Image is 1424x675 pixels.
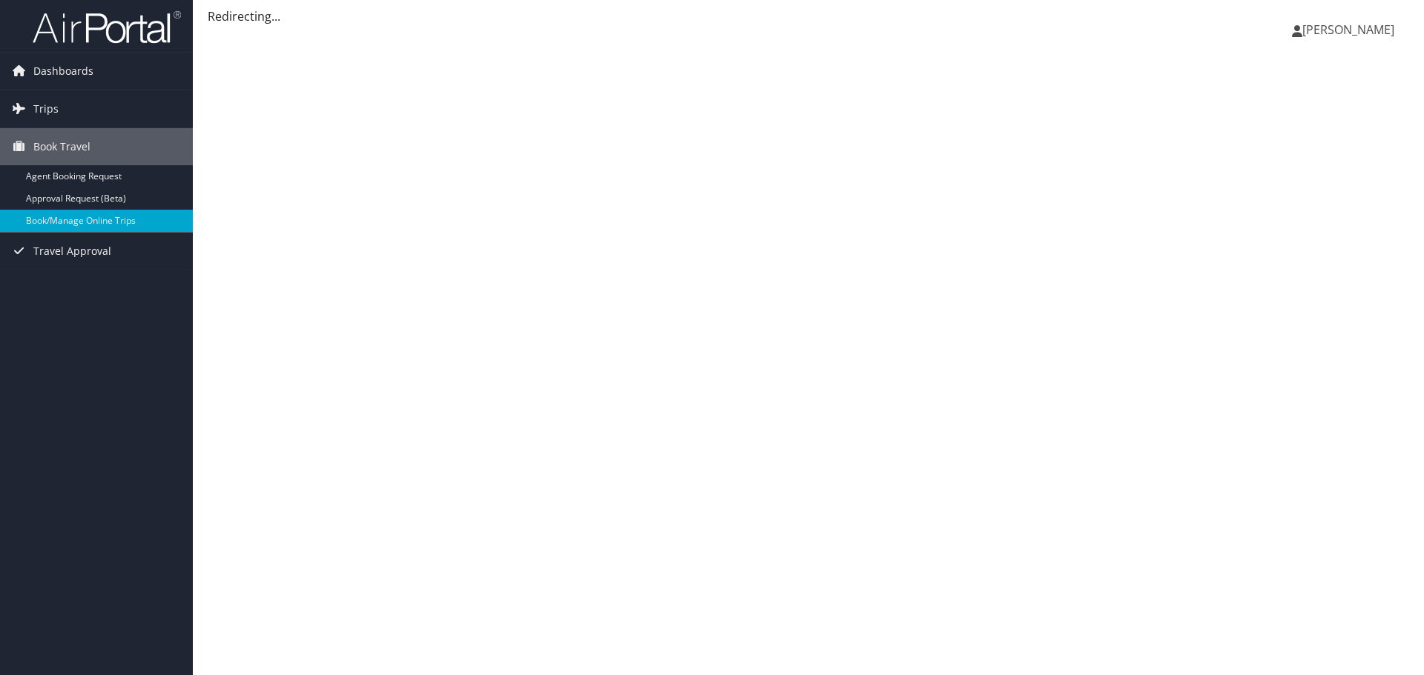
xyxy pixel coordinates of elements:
[33,53,93,90] span: Dashboards
[1292,7,1409,52] a: [PERSON_NAME]
[208,7,1409,25] div: Redirecting...
[33,128,90,165] span: Book Travel
[33,90,59,127] span: Trips
[1302,21,1394,38] span: [PERSON_NAME]
[33,233,111,270] span: Travel Approval
[33,10,181,44] img: airportal-logo.png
